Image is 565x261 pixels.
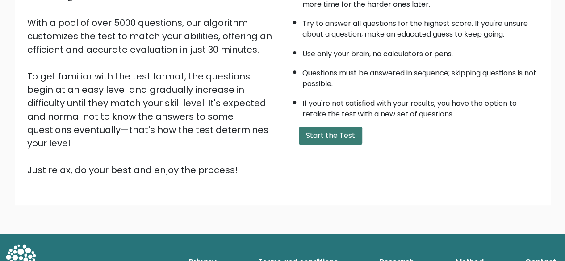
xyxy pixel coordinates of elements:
[302,94,538,120] li: If you're not satisfied with your results, you have the option to retake the test with a new set ...
[302,44,538,59] li: Use only your brain, no calculators or pens.
[302,14,538,40] li: Try to answer all questions for the highest score. If you're unsure about a question, make an edu...
[302,63,538,89] li: Questions must be answered in sequence; skipping questions is not possible.
[299,127,362,145] button: Start the Test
